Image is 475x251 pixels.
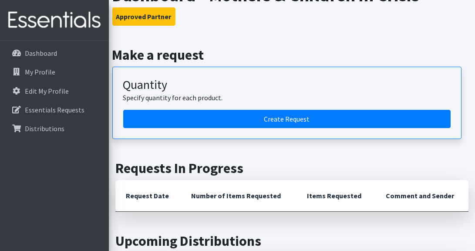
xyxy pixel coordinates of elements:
[296,180,375,212] th: Items Requested
[375,180,468,212] th: Comment and Sender
[112,47,472,63] h2: Make a request
[181,180,296,212] th: Number of Items Requested
[3,120,105,137] a: Distributions
[123,110,451,128] a: Create a request by quantity
[25,105,84,114] p: Essentials Requests
[3,101,105,119] a: Essentials Requests
[115,233,468,249] h2: Upcoming Distributions
[115,160,468,176] h2: Requests In Progress
[3,44,105,62] a: Dashboard
[112,7,175,26] button: Approved Partner
[3,6,105,35] img: HumanEssentials
[123,78,451,92] h3: Quantity
[25,124,64,133] p: Distributions
[3,82,105,100] a: Edit My Profile
[25,49,57,58] p: Dashboard
[115,180,181,212] th: Request Date
[123,92,451,103] p: Specify quantity for each product.
[25,87,69,95] p: Edit My Profile
[25,68,55,76] p: My Profile
[3,63,105,81] a: My Profile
